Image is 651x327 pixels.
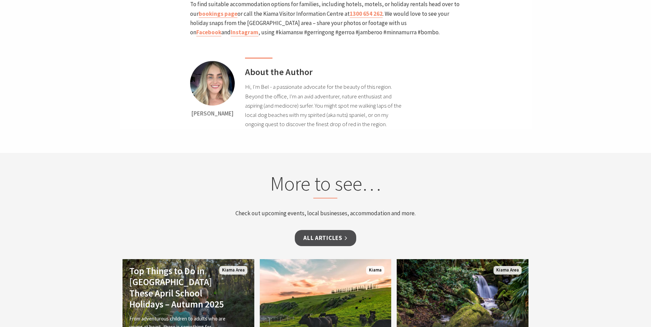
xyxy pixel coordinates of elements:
[199,10,237,18] a: bookings page
[190,106,235,118] p: [PERSON_NAME]
[219,266,247,275] span: Kiama Area
[245,82,406,129] p: Hi, I'm Bel - a passionate advocate for the beauty of this region. Beyond the office, I'm an avid...
[190,61,235,106] img: Untitled-design-1-300x300.jpg
[195,172,456,198] h2: More to see…
[195,209,456,218] p: Check out upcoming events, local businesses, accommodation and more.
[350,10,383,18] a: 1300 654 262
[129,265,228,310] h4: Top Things to Do in [GEOGRAPHIC_DATA] These April School Holidays – Autumn 2025
[295,230,356,246] a: All Articles
[366,266,384,275] span: Kiama
[231,28,258,36] a: Instagram
[493,266,522,275] span: Kiama Area
[245,66,406,77] h3: About the Author
[196,28,221,36] a: Facebook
